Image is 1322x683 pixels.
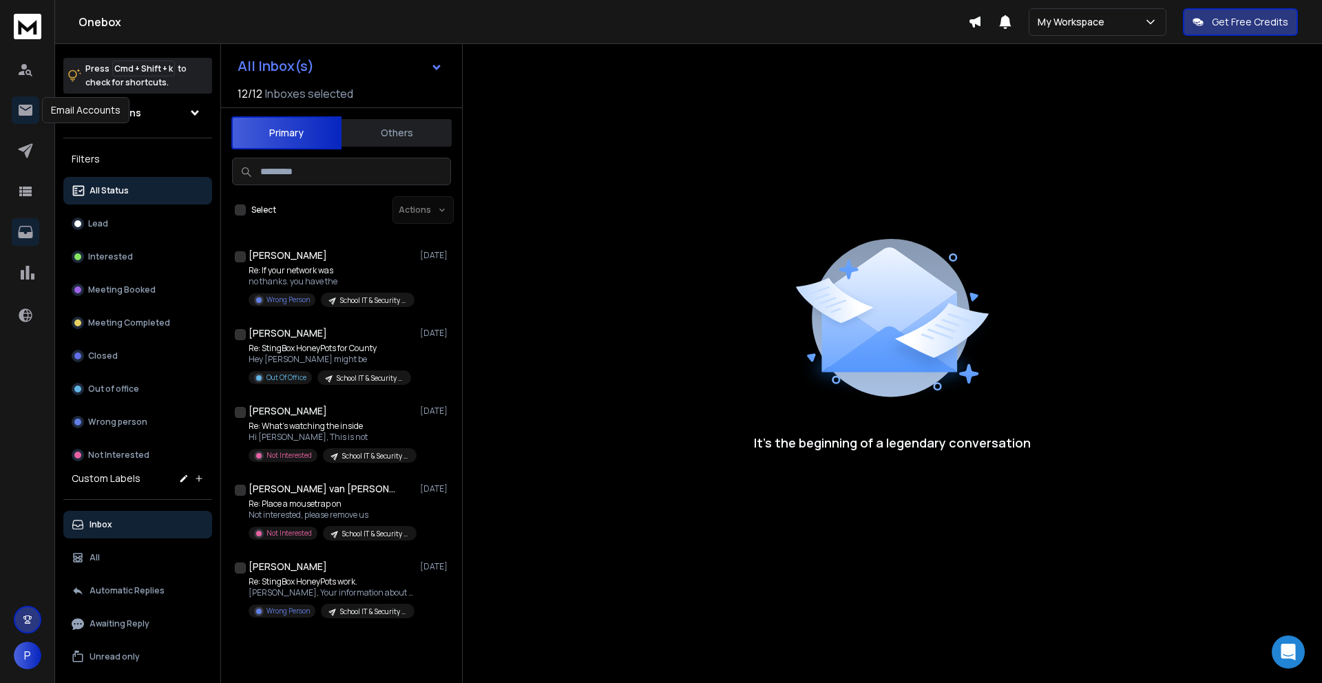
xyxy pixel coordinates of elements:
[265,85,353,102] h3: Inboxes selected
[90,618,149,629] p: Awaiting Reply
[63,309,212,337] button: Meeting Completed
[420,328,451,339] p: [DATE]
[238,59,314,73] h1: All Inbox(s)
[112,61,175,76] span: Cmd + Shift + k
[249,249,327,262] h1: [PERSON_NAME]
[63,544,212,571] button: All
[266,606,310,616] p: Wrong Person
[90,585,165,596] p: Automatic Replies
[72,472,140,485] h3: Custom Labels
[249,509,414,521] p: Not interested, please remove us
[249,587,414,598] p: [PERSON_NAME], Your information about me is
[249,326,327,340] h1: [PERSON_NAME]
[251,204,276,216] label: Select
[63,375,212,403] button: Out of office
[266,528,312,538] p: Not Interested
[342,118,452,148] button: Others
[63,99,212,127] button: All Campaigns
[231,116,342,149] button: Primary
[78,14,968,30] h1: Onebox
[1038,15,1110,29] p: My Workspace
[249,354,411,365] p: Hey [PERSON_NAME] might be
[1183,8,1298,36] button: Get Free Credits
[340,295,406,306] p: School IT & Security Campaign [DATE]
[63,243,212,271] button: Interested
[63,643,212,671] button: Unread only
[266,372,306,383] p: Out Of Office
[63,210,212,238] button: Lead
[88,284,156,295] p: Meeting Booked
[249,343,411,354] p: Re: StingBox HoneyPots for County
[90,552,100,563] p: All
[14,14,41,39] img: logo
[88,350,118,361] p: Closed
[1212,15,1288,29] p: Get Free Credits
[249,482,400,496] h1: [PERSON_NAME] van [PERSON_NAME]
[420,250,451,261] p: [DATE]
[88,251,133,262] p: Interested
[90,519,112,530] p: Inbox
[238,85,262,102] span: 12 / 12
[337,373,403,383] p: School IT & Security Campaign [DATE]
[63,441,212,469] button: Not Interested
[63,342,212,370] button: Closed
[63,177,212,204] button: All Status
[42,97,129,123] div: Email Accounts
[1272,635,1305,669] div: Open Intercom Messenger
[14,642,41,669] button: P
[63,610,212,638] button: Awaiting Reply
[420,406,451,417] p: [DATE]
[90,185,129,196] p: All Status
[63,276,212,304] button: Meeting Booked
[342,529,408,539] p: School IT & Security Campaign [DATE]
[249,498,414,509] p: Re: Place a mousetrap on
[342,451,408,461] p: School IT & Security Campaign [DATE]
[420,561,451,572] p: [DATE]
[249,432,414,443] p: Hi [PERSON_NAME], This is not
[420,483,451,494] p: [DATE]
[340,607,406,617] p: School IT & Security Campaign [DATE]
[63,511,212,538] button: Inbox
[249,576,414,587] p: Re: StingBox HoneyPots work.
[249,404,327,418] h1: [PERSON_NAME]
[63,577,212,605] button: Automatic Replies
[266,295,310,305] p: Wrong Person
[88,450,149,461] p: Not Interested
[88,417,147,428] p: Wrong person
[63,149,212,169] h3: Filters
[85,62,187,90] p: Press to check for shortcuts.
[249,421,414,432] p: Re: What’s watching the inside
[88,383,139,395] p: Out of office
[249,265,414,276] p: Re: If your network was
[249,560,327,574] h1: [PERSON_NAME]
[227,52,454,80] button: All Inbox(s)
[249,276,414,287] p: no thanks. you have the
[63,408,212,436] button: Wrong person
[90,651,140,662] p: Unread only
[754,433,1031,452] p: It’s the beginning of a legendary conversation
[88,317,170,328] p: Meeting Completed
[266,450,312,461] p: Not Interested
[88,218,108,229] p: Lead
